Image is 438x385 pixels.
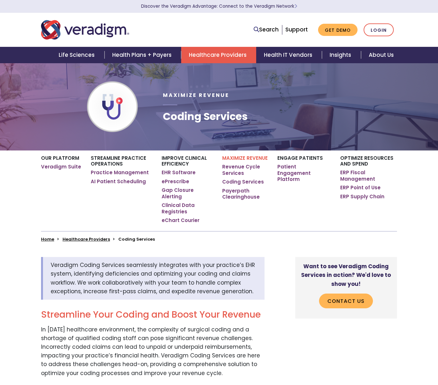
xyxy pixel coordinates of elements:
[222,179,264,185] a: Coding Services
[63,236,110,242] a: Healthcare Providers
[162,178,189,185] a: ePrescribe
[340,193,384,200] a: ERP Supply Chain
[340,184,381,191] a: ERP Point of Use
[162,187,213,200] a: Gap Closure Alerting
[163,110,248,123] h1: Coding Services
[41,325,265,378] p: In [DATE] healthcare environment, the complexity of surgical coding and a shortage of qualified c...
[162,169,196,176] a: EHR Software
[91,169,149,176] a: Practice Management
[318,24,358,36] a: Get Demo
[163,91,229,99] span: Maximize Revenue
[141,3,297,9] a: Discover the Veradigm Advantage: Connect to the Veradigm NetworkLearn More
[41,164,81,170] a: Veradigm Suite
[285,26,308,33] a: Support
[322,47,361,63] a: Insights
[361,47,401,63] a: About Us
[41,309,265,320] h2: Streamline Your Coding and Boost Your Revenue
[181,47,256,63] a: Healthcare Providers
[222,188,268,200] a: Payerpath Clearinghouse
[254,25,279,34] a: Search
[162,202,213,215] a: Clinical Data Registries
[364,23,394,37] a: Login
[41,236,54,242] a: Home
[41,19,129,40] img: Veradigm logo
[162,217,199,224] a: eChart Courier
[105,47,181,63] a: Health Plans + Payers
[91,178,146,185] a: AI Patient Scheduling
[294,3,297,9] span: Learn More
[301,262,391,287] strong: Want to see Veradigm Coding Services in action? We'd love to show you!
[256,47,322,63] a: Health IT Vendors
[51,261,255,295] span: Veradigm Coding Services seamlessly integrates with your practice’s EHR system, identifying defic...
[277,164,331,183] a: Patient Engagement Platform
[319,294,373,308] a: Contact Us
[51,47,104,63] a: Life Sciences
[222,164,268,176] a: Revenue Cycle Services
[340,169,397,182] a: ERP Fiscal Management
